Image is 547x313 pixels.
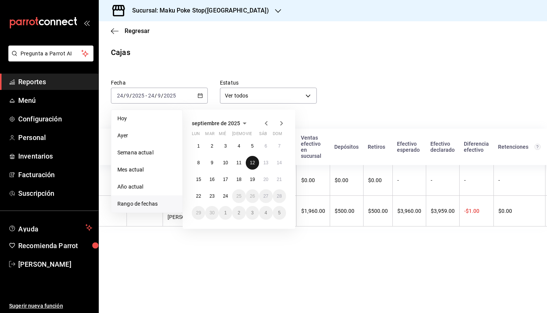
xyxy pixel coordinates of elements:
[117,93,123,99] input: --
[273,206,286,220] button: 5 de octubre de 2025
[273,173,286,186] button: 21 de septiembre de 2025
[259,156,272,170] button: 13 de septiembre de 2025
[205,189,218,203] button: 23 de septiembre de 2025
[334,144,359,150] div: Depósitos
[232,139,245,153] button: 4 de septiembre de 2025
[219,173,232,186] button: 17 de septiembre de 2025
[246,156,259,170] button: 12 de septiembre de 2025
[18,132,92,143] span: Personal
[397,208,421,214] div: $3,960.00
[277,160,282,165] abbr: 14 de septiembre de 2025
[246,189,259,203] button: 26 de septiembre de 2025
[18,95,92,105] span: Menú
[232,156,245,170] button: 11 de septiembre de 2025
[223,160,228,165] abbr: 10 de septiembre de 2025
[264,210,267,215] abbr: 4 de octubre de 2025
[246,206,259,220] button: 3 de octubre de 2025
[125,27,150,35] span: Regresar
[277,193,282,199] abbr: 28 de septiembre de 2025
[192,206,205,220] button: 29 de septiembre de 2025
[220,80,317,85] label: Estatus
[18,188,92,198] span: Suscripción
[464,177,489,183] div: -
[251,143,254,149] abbr: 5 de septiembre de 2025
[192,120,240,126] span: septiembre de 2025
[155,93,157,99] span: /
[246,131,252,139] abbr: viernes
[273,131,282,139] abbr: domingo
[246,139,259,153] button: 5 de septiembre de 2025
[9,302,92,310] span: Sugerir nueva función
[161,93,163,99] span: /
[197,160,200,165] abbr: 8 de septiembre de 2025
[219,139,232,153] button: 3 de septiembre de 2025
[192,131,200,139] abbr: lunes
[123,93,126,99] span: /
[126,6,269,15] h3: Sucursal: Maku Poke Stop([GEOGRAPHIC_DATA])
[250,177,255,182] abbr: 19 de septiembre de 2025
[192,156,205,170] button: 8 de septiembre de 2025
[464,141,489,153] div: Diferencia efectivo
[192,189,205,203] button: 22 de septiembre de 2025
[277,177,282,182] abbr: 21 de septiembre de 2025
[236,193,241,199] abbr: 25 de septiembre de 2025
[196,177,201,182] abbr: 15 de septiembre de 2025
[219,189,232,203] button: 24 de septiembre de 2025
[126,93,130,99] input: --
[224,143,227,149] abbr: 3 de septiembre de 2025
[18,170,92,180] span: Facturación
[498,208,541,214] div: $0.00
[464,208,489,214] div: -$1.00
[250,160,255,165] abbr: 12 de septiembre de 2025
[145,93,147,99] span: -
[209,210,214,215] abbr: 30 de septiembre de 2025
[192,119,249,128] button: septiembre de 2025
[209,193,214,199] abbr: 23 de septiembre de 2025
[111,27,150,35] button: Regresar
[18,241,92,251] span: Recomienda Parrot
[273,139,286,153] button: 7 de septiembre de 2025
[117,200,176,208] span: Rango de fechas
[205,156,218,170] button: 9 de septiembre de 2025
[205,173,218,186] button: 16 de septiembre de 2025
[157,93,161,99] input: --
[263,160,268,165] abbr: 13 de septiembre de 2025
[219,156,232,170] button: 10 de septiembre de 2025
[117,115,176,123] span: Hoy
[236,160,241,165] abbr: 11 de septiembre de 2025
[335,177,359,183] div: $0.00
[18,77,92,87] span: Reportes
[431,208,455,214] div: $3,959.00
[498,144,541,150] div: Retenciones
[196,193,201,199] abbr: 22 de septiembre de 2025
[259,139,272,153] button: 6 de septiembre de 2025
[397,177,421,183] div: -
[209,177,214,182] abbr: 16 de septiembre de 2025
[278,210,281,215] abbr: 5 de octubre de 2025
[223,193,228,199] abbr: 24 de septiembre de 2025
[18,151,92,161] span: Inventarios
[130,93,132,99] span: /
[232,206,245,220] button: 2 de octubre de 2025
[251,210,254,215] abbr: 3 de octubre de 2025
[250,193,255,199] abbr: 26 de septiembre de 2025
[211,143,213,149] abbr: 2 de septiembre de 2025
[192,173,205,186] button: 15 de septiembre de 2025
[273,156,286,170] button: 14 de septiembre de 2025
[192,139,205,153] button: 1 de septiembre de 2025
[117,132,176,140] span: Ayer
[232,131,277,139] abbr: jueves
[18,259,92,269] span: [PERSON_NAME]
[263,193,268,199] abbr: 27 de septiembre de 2025
[211,160,213,165] abbr: 9 de septiembre de 2025
[8,46,93,61] button: Pregunta a Parrot AI
[84,20,90,26] button: open_drawer_menu
[205,206,218,220] button: 30 de septiembre de 2025
[259,189,272,203] button: 27 de septiembre de 2025
[223,177,228,182] abbr: 17 de septiembre de 2025
[18,114,92,124] span: Configuración
[117,149,176,157] span: Semana actual
[278,143,281,149] abbr: 7 de septiembre de 2025
[117,166,176,174] span: Mes actual
[273,189,286,203] button: 28 de septiembre de 2025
